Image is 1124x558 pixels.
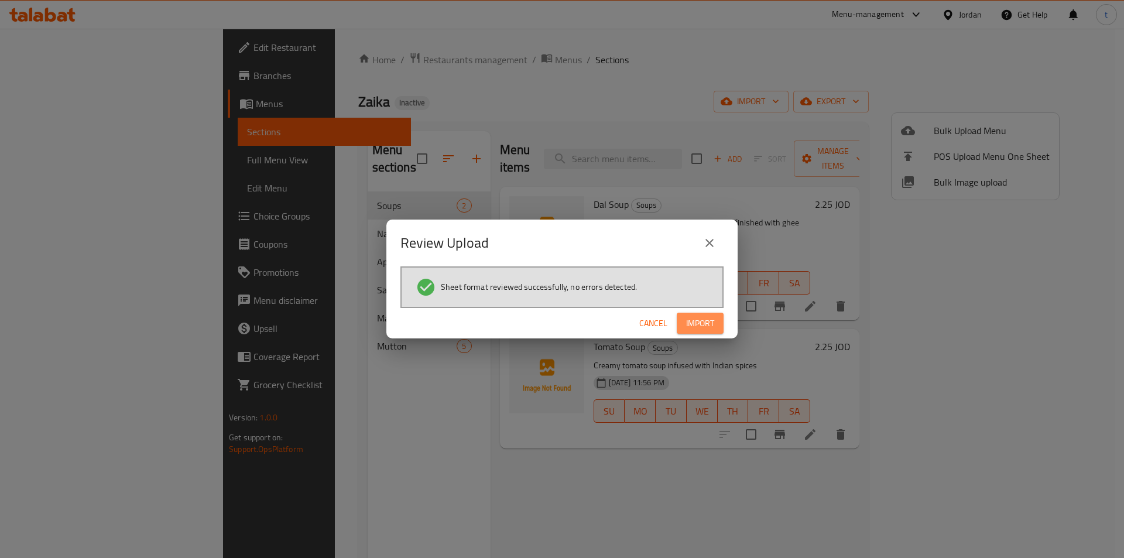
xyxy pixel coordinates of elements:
[686,316,714,331] span: Import
[400,234,489,252] h2: Review Upload
[635,313,672,334] button: Cancel
[639,316,667,331] span: Cancel
[441,281,637,293] span: Sheet format reviewed successfully, no errors detected.
[695,229,724,257] button: close
[677,313,724,334] button: Import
